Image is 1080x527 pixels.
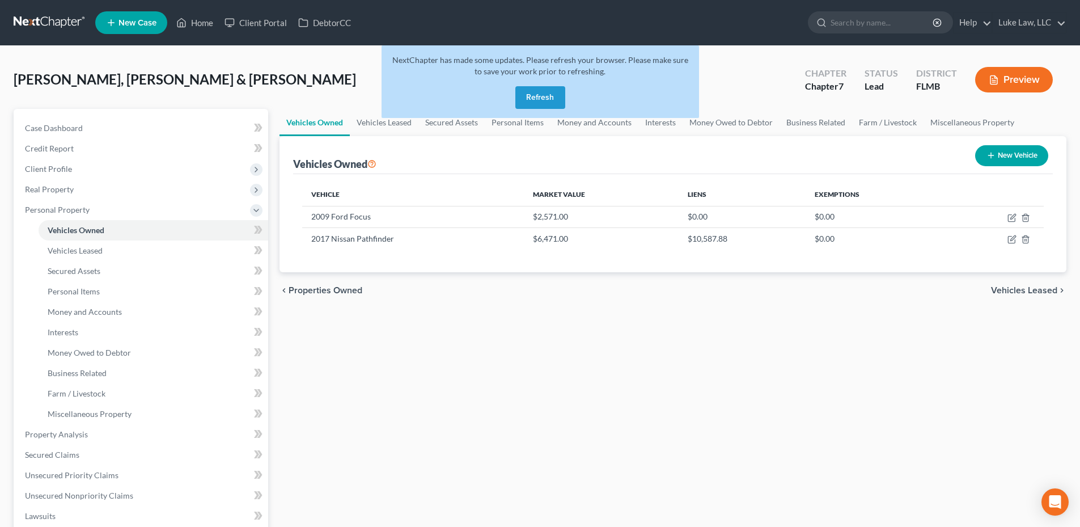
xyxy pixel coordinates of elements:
button: Refresh [515,86,565,109]
a: Luke Law, LLC [993,12,1066,33]
div: District [916,67,957,80]
div: Vehicles Owned [293,157,376,171]
a: Client Portal [219,12,293,33]
span: Interests [48,327,78,337]
td: $0.00 [806,206,944,227]
a: Vehicles Owned [279,109,350,136]
td: $2,571.00 [524,206,679,227]
th: Liens [679,183,806,206]
span: Secured Assets [48,266,100,276]
span: Money and Accounts [48,307,122,317]
span: Money Owed to Debtor [48,348,131,357]
span: NextChapter has made some updates. Please refresh your browser. Please make sure to save your wor... [392,55,688,76]
div: Chapter [805,80,846,93]
a: Lawsuits [16,506,268,526]
a: Vehicles Leased [350,109,418,136]
i: chevron_right [1057,286,1066,295]
a: Unsecured Priority Claims [16,465,268,486]
td: $0.00 [679,206,806,227]
span: Unsecured Nonpriority Claims [25,491,133,500]
a: Money Owed to Debtor [683,109,780,136]
a: Miscellaneous Property [924,109,1021,136]
span: [PERSON_NAME], [PERSON_NAME] & [PERSON_NAME] [14,71,356,87]
a: Farm / Livestock [39,383,268,404]
span: Personal Property [25,205,90,214]
a: Money Owed to Debtor [39,343,268,363]
button: Vehicles Leased chevron_right [991,286,1066,295]
a: Home [171,12,219,33]
span: Unsecured Priority Claims [25,470,118,480]
span: Secured Claims [25,450,79,459]
a: Business Related [39,363,268,383]
a: Miscellaneous Property [39,404,268,424]
a: Unsecured Nonpriority Claims [16,486,268,506]
span: 7 [838,81,844,91]
th: Vehicle [302,183,524,206]
span: Vehicles Leased [48,246,103,255]
a: Help [954,12,992,33]
div: FLMB [916,80,957,93]
span: Personal Items [48,286,100,296]
span: Properties Owned [289,286,362,295]
a: DebtorCC [293,12,357,33]
span: New Case [118,19,156,27]
span: Client Profile [25,164,72,174]
td: $0.00 [806,228,944,250]
a: Business Related [780,109,852,136]
a: Farm / Livestock [852,109,924,136]
div: Status [865,67,898,80]
div: Chapter [805,67,846,80]
span: Real Property [25,184,74,194]
input: Search by name... [831,12,934,33]
button: New Vehicle [975,145,1048,166]
i: chevron_left [279,286,289,295]
span: Farm / Livestock [48,389,105,398]
span: Property Analysis [25,429,88,439]
span: Miscellaneous Property [48,409,132,419]
span: Vehicles Leased [991,286,1057,295]
div: Open Intercom Messenger [1041,488,1069,516]
a: Credit Report [16,138,268,159]
button: Preview [975,67,1053,92]
a: Vehicles Owned [39,220,268,241]
a: Property Analysis [16,424,268,445]
a: Interests [39,322,268,343]
a: Money and Accounts [39,302,268,322]
td: 2009 Ford Focus [302,206,524,227]
th: Market Value [524,183,679,206]
span: Credit Report [25,144,74,153]
a: Case Dashboard [16,118,268,138]
span: Case Dashboard [25,123,83,133]
a: Secured Claims [16,445,268,465]
a: Personal Items [39,281,268,302]
div: Lead [865,80,898,93]
td: $6,471.00 [524,228,679,250]
td: $10,587.88 [679,228,806,250]
a: Secured Assets [39,261,268,281]
span: Vehicles Owned [48,225,104,235]
span: Lawsuits [25,511,56,521]
a: Vehicles Leased [39,241,268,261]
th: Exemptions [806,183,944,206]
td: 2017 Nissan Pathfinder [302,228,524,250]
span: Business Related [48,368,107,378]
button: chevron_left Properties Owned [279,286,362,295]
